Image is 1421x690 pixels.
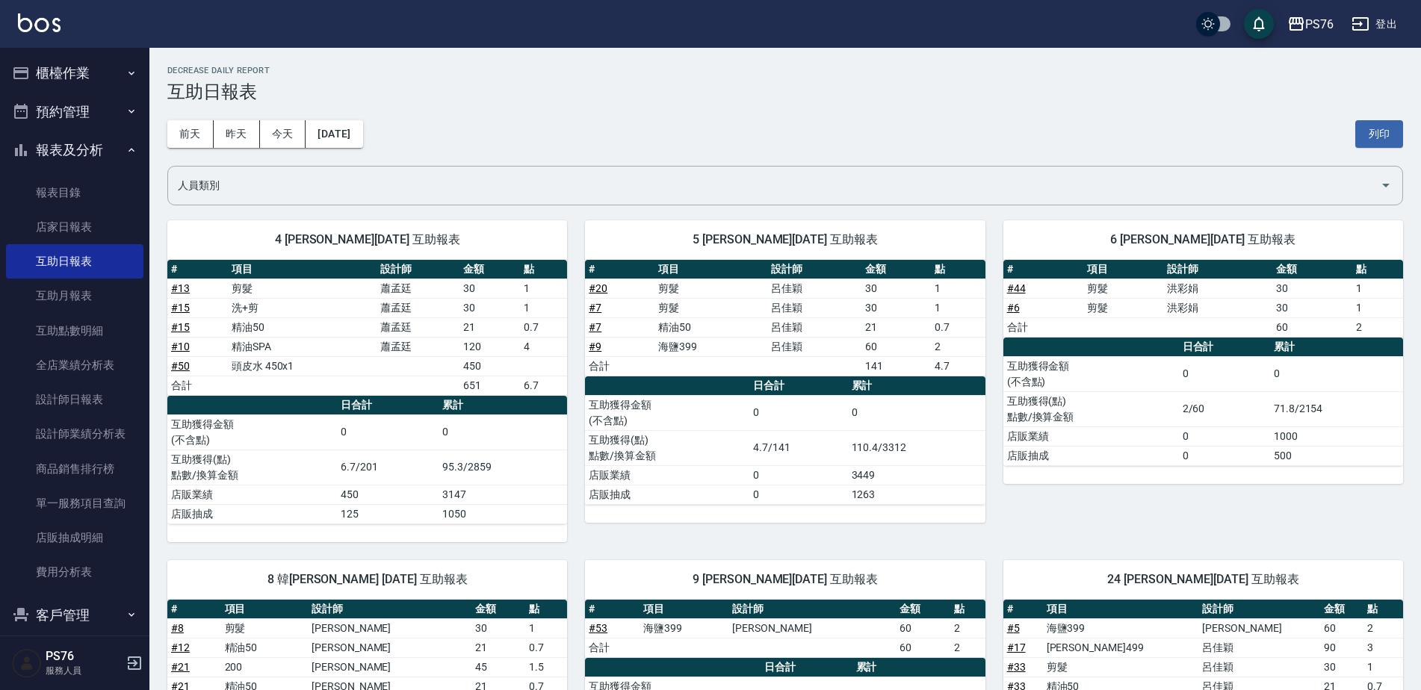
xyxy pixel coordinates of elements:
[167,120,214,148] button: 前天
[185,232,549,247] span: 4 [PERSON_NAME][DATE] 互助報表
[167,66,1403,75] h2: Decrease Daily Report
[228,356,377,376] td: 頭皮水 450x1
[585,638,640,657] td: 合計
[1198,657,1320,677] td: 呂佳穎
[1083,260,1163,279] th: 項目
[1270,391,1403,426] td: 71.8/2154
[1272,298,1352,317] td: 30
[1272,260,1352,279] th: 金額
[260,120,306,148] button: 今天
[308,600,471,619] th: 設計師
[848,465,985,485] td: 3449
[6,596,143,635] button: 客戶管理
[167,504,337,523] td: 店販抽成
[1374,173,1398,197] button: Open
[1003,600,1043,619] th: #
[1281,9,1340,40] button: PS76
[1021,232,1385,247] span: 6 [PERSON_NAME][DATE] 互助報表
[585,260,985,376] table: a dense table
[12,648,42,678] img: Person
[308,618,471,638] td: [PERSON_NAME]
[1272,317,1352,337] td: 60
[439,485,567,504] td: 3147
[306,120,362,148] button: [DATE]
[654,279,767,298] td: 剪髮
[6,417,143,451] a: 設計師業績分析表
[1003,317,1083,337] td: 合計
[520,279,568,298] td: 1
[167,600,221,619] th: #
[931,317,985,337] td: 0.7
[520,260,568,279] th: 點
[6,279,143,313] a: 互助月報表
[308,638,471,657] td: [PERSON_NAME]
[337,504,439,523] td: 125
[1198,600,1320,619] th: 設計師
[6,314,143,348] a: 互助點數明細
[931,279,985,298] td: 1
[337,414,439,450] td: 0
[525,638,567,657] td: 0.7
[654,298,767,317] td: 剪髮
[6,93,143,131] button: 預約管理
[459,356,520,376] td: 450
[6,244,143,279] a: 互助日報表
[767,337,862,356] td: 呂佳穎
[525,618,567,638] td: 1
[6,634,143,673] button: 商品管理
[589,302,601,314] a: #7
[1179,446,1270,465] td: 0
[171,641,190,653] a: #12
[228,260,377,279] th: 項目
[861,337,931,356] td: 60
[174,172,1374,199] input: 人員名稱
[471,638,525,657] td: 21
[861,356,931,376] td: 141
[848,430,985,465] td: 110.4/3312
[6,210,143,244] a: 店家日報表
[439,504,567,523] td: 1050
[1003,260,1403,338] table: a dense table
[640,600,728,619] th: 項目
[1363,638,1403,657] td: 3
[1179,426,1270,446] td: 0
[654,317,767,337] td: 精油50
[459,279,520,298] td: 30
[1352,279,1403,298] td: 1
[585,485,749,504] td: 店販抽成
[520,376,568,395] td: 6.7
[603,232,967,247] span: 5 [PERSON_NAME][DATE] 互助報表
[171,321,190,333] a: #15
[337,485,439,504] td: 450
[6,452,143,486] a: 商品銷售排行榜
[1363,600,1403,619] th: 點
[640,618,728,638] td: 海鹽399
[589,321,601,333] a: #7
[1003,391,1179,426] td: 互助獲得(點) 點數/換算金額
[1179,338,1270,357] th: 日合計
[728,618,896,638] td: [PERSON_NAME]
[896,600,950,619] th: 金額
[749,485,848,504] td: 0
[167,81,1403,102] h3: 互助日報表
[6,348,143,382] a: 全店業績分析表
[1003,356,1179,391] td: 互助獲得金額 (不含點)
[1346,10,1403,38] button: 登出
[950,638,985,657] td: 2
[1272,279,1352,298] td: 30
[377,337,459,356] td: 蕭孟廷
[585,376,985,505] table: a dense table
[1270,446,1403,465] td: 500
[1244,9,1274,39] button: save
[896,638,950,657] td: 60
[471,657,525,677] td: 45
[185,572,549,587] span: 8 韓[PERSON_NAME] [DATE] 互助報表
[749,465,848,485] td: 0
[377,317,459,337] td: 蕭孟廷
[861,298,931,317] td: 30
[767,260,862,279] th: 設計師
[214,120,260,148] button: 昨天
[6,175,143,210] a: 報表目錄
[167,260,228,279] th: #
[471,600,525,619] th: 金額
